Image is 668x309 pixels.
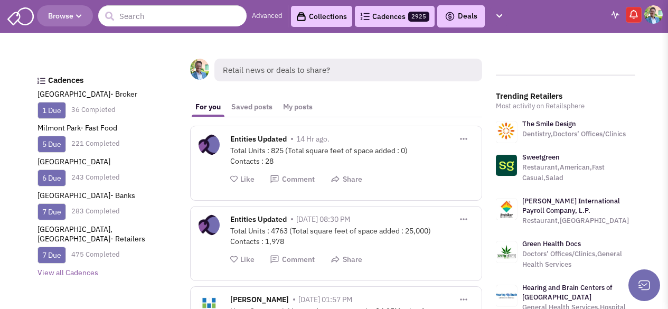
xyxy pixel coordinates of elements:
a: [PERSON_NAME] International Payroll Company, L.P. [522,196,620,215]
span: [PERSON_NAME] [230,295,289,307]
button: Comment [270,174,315,184]
button: Share [331,174,362,184]
input: Search [98,5,247,26]
a: 243 Completed [71,173,120,182]
p: Most activity on Retailsphere [496,101,635,111]
button: Like [230,174,255,184]
a: [GEOGRAPHIC_DATA]- Banks [37,191,135,200]
a: The Smile Design [522,119,576,128]
img: icon-collection-lavender-black.svg [296,12,306,22]
img: Cadences_logo.png [360,13,370,20]
h3: Cadences [48,76,177,85]
p: Restaurant,American,Fast Casual,Salad [522,162,635,183]
button: Share [331,255,362,265]
img: Cadences_logo.png [37,78,45,84]
a: Milmont Park- Fast Food [37,123,117,133]
a: Cadences2925 [355,6,435,27]
a: 5 Due [42,139,61,149]
a: 475 Completed [71,250,120,259]
a: [GEOGRAPHIC_DATA]- Broker [37,89,137,99]
a: [GEOGRAPHIC_DATA] [37,157,110,166]
a: 36 Completed [71,105,116,114]
a: For you [190,97,226,117]
a: View all Cadences [37,268,98,277]
p: Doctors’ Offices/Clinics,General Health Services [522,249,635,270]
span: Entities Updated [230,214,287,227]
div: Total Units : 825 (Total square feet of space added : 0) Contacts : 28 [230,145,474,166]
span: Retail news or deals to share? [214,59,482,81]
span: Like [240,255,255,264]
a: [GEOGRAPHIC_DATA], [GEOGRAPHIC_DATA]- Retailers [37,224,145,244]
a: My posts [278,97,318,117]
a: 6 Due [42,173,61,183]
span: [DATE] 01:57 PM [298,295,352,304]
a: Sweetgreen [522,153,560,162]
span: 2925 [408,12,429,22]
button: Browse [37,5,93,26]
img: www.sweetgreen.com [496,155,517,176]
a: Hearing and Brain Centers of [GEOGRAPHIC_DATA] [522,283,612,302]
a: Collections [291,6,352,27]
a: 221 Completed [71,139,120,148]
div: Total Units : 4763 (Total square feet of space added : 25,000) Contacts : 1,978 [230,226,474,247]
button: Comment [270,255,315,265]
a: Green Health Docs [522,239,581,248]
button: Like [230,255,255,265]
span: 14 Hr ago. [296,134,330,144]
span: [DATE] 08:30 PM [296,214,350,224]
img: SmartAdmin [7,5,34,25]
span: Entities Updated [230,134,287,146]
span: Deals [445,11,477,21]
p: Dentistry,Doctors’ Offices/Clinics [522,129,626,139]
p: Restaurant,[GEOGRAPHIC_DATA] [522,216,635,226]
img: Gregory Jones [644,5,663,24]
a: 7 Due [42,207,61,217]
a: Advanced [252,11,283,21]
a: Saved posts [226,97,278,117]
span: Browse [48,11,82,21]
img: icon-deals.svg [445,10,455,23]
button: Deals [441,10,481,23]
span: Like [240,174,255,184]
a: 283 Completed [71,207,120,216]
h3: Trending Retailers [496,91,635,101]
a: 1 Due [42,106,61,115]
a: 7 Due [42,250,61,260]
